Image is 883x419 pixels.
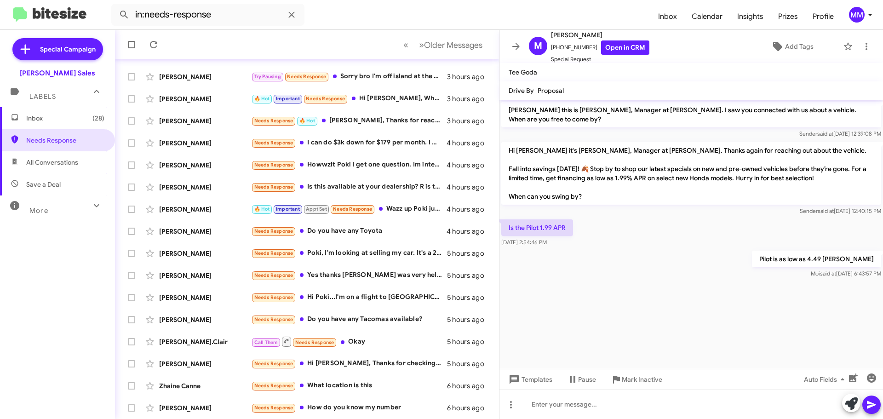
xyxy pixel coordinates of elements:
[251,358,447,369] div: Hi [PERSON_NAME], Thanks for checking on me. Don't hate me, I ordered a [PERSON_NAME]. Please tel...
[287,74,326,80] span: Needs Response
[159,183,251,192] div: [PERSON_NAME]
[578,371,596,388] span: Pause
[276,96,300,102] span: Important
[799,130,881,137] span: Sender [DATE] 12:39:08 PM
[501,102,881,127] p: [PERSON_NAME] this is [PERSON_NAME], Manager at [PERSON_NAME]. I saw you connected with us about ...
[805,3,841,30] a: Profile
[251,204,447,214] div: Wazz up Poki just only ask if you have RAV4 2023or 2024 pre owned low mileage
[26,114,104,123] span: Inbox
[26,158,78,167] span: All Conversations
[159,337,251,346] div: [PERSON_NAME].Clair
[509,68,537,76] span: Tee Goda
[841,7,873,23] button: MM
[159,249,251,258] div: [PERSON_NAME]
[447,315,492,324] div: 5 hours ago
[818,207,834,214] span: said at
[447,403,492,413] div: 6 hours ago
[745,38,839,55] button: Add Tags
[40,45,96,54] span: Special Campaign
[251,138,447,148] div: I can do $3k down for $179 per month. I mentioned that to your sales rep
[254,118,293,124] span: Needs Response
[254,339,278,345] span: Call Them
[603,371,670,388] button: Mark Inactive
[159,359,251,368] div: [PERSON_NAME]
[447,271,492,280] div: 5 hours ago
[20,69,95,78] div: [PERSON_NAME] Sales
[159,72,251,81] div: [PERSON_NAME]
[254,316,293,322] span: Needs Response
[159,293,251,302] div: [PERSON_NAME]
[771,3,805,30] a: Prizes
[251,182,447,192] div: Is this available at your dealership? R is this a scam [URL][DOMAIN_NAME]
[424,40,482,50] span: Older Messages
[254,140,293,146] span: Needs Response
[254,361,293,367] span: Needs Response
[12,38,103,60] a: Special Campaign
[159,161,251,170] div: [PERSON_NAME]
[447,337,492,346] div: 5 hours ago
[551,55,649,64] span: Special Request
[254,74,281,80] span: Try Pausing
[159,94,251,103] div: [PERSON_NAME]
[159,227,251,236] div: [PERSON_NAME]
[507,371,552,388] span: Templates
[447,94,492,103] div: 3 hours ago
[159,205,251,214] div: [PERSON_NAME]
[251,115,447,126] div: [PERSON_NAME], Thanks for reaching out! I have a maint. appt [DATE] @ 9am there at [PERSON_NAME]....
[159,138,251,148] div: [PERSON_NAME]
[26,180,61,189] span: Save a Deal
[29,207,48,215] span: More
[419,39,424,51] span: »
[447,227,492,236] div: 4 hours ago
[447,72,492,81] div: 3 hours ago
[509,86,534,95] span: Drive By
[254,250,293,256] span: Needs Response
[560,371,603,388] button: Pause
[398,35,414,54] button: Previous
[804,371,848,388] span: Auto Fields
[251,380,447,391] div: What location is this
[159,116,251,126] div: [PERSON_NAME]
[251,93,447,104] div: Hi [PERSON_NAME], What are the specials?
[92,114,104,123] span: (28)
[538,86,564,95] span: Proposal
[251,314,447,325] div: Do you have any Tacomas available?
[254,383,293,389] span: Needs Response
[752,251,881,267] p: Pilot is as low as 4.49 [PERSON_NAME]
[306,206,327,212] span: Appt Set
[447,205,492,214] div: 4 hours ago
[601,40,649,55] a: Open in CRM
[159,315,251,324] div: [PERSON_NAME]
[499,371,560,388] button: Templates
[159,271,251,280] div: [PERSON_NAME]
[254,294,293,300] span: Needs Response
[251,402,447,413] div: How do you know my number
[251,270,447,281] div: Yes thanks [PERSON_NAME] was very helpful for us
[817,130,833,137] span: said at
[800,207,881,214] span: Sender [DATE] 12:40:15 PM
[622,371,662,388] span: Mark Inactive
[447,293,492,302] div: 5 hours ago
[651,3,684,30] a: Inbox
[730,3,771,30] a: Insights
[797,371,855,388] button: Auto Fields
[413,35,488,54] button: Next
[26,136,104,145] span: Needs Response
[29,92,56,101] span: Labels
[447,183,492,192] div: 4 hours ago
[684,3,730,30] a: Calendar
[849,7,865,23] div: MM
[501,239,547,246] span: [DATE] 2:54:46 PM
[254,184,293,190] span: Needs Response
[501,219,573,236] p: Is the Pilot 1.99 APR
[276,206,300,212] span: Important
[398,35,488,54] nav: Page navigation example
[254,162,293,168] span: Needs Response
[811,270,881,277] span: Moi [DATE] 6:43:57 PM
[447,161,492,170] div: 4 hours ago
